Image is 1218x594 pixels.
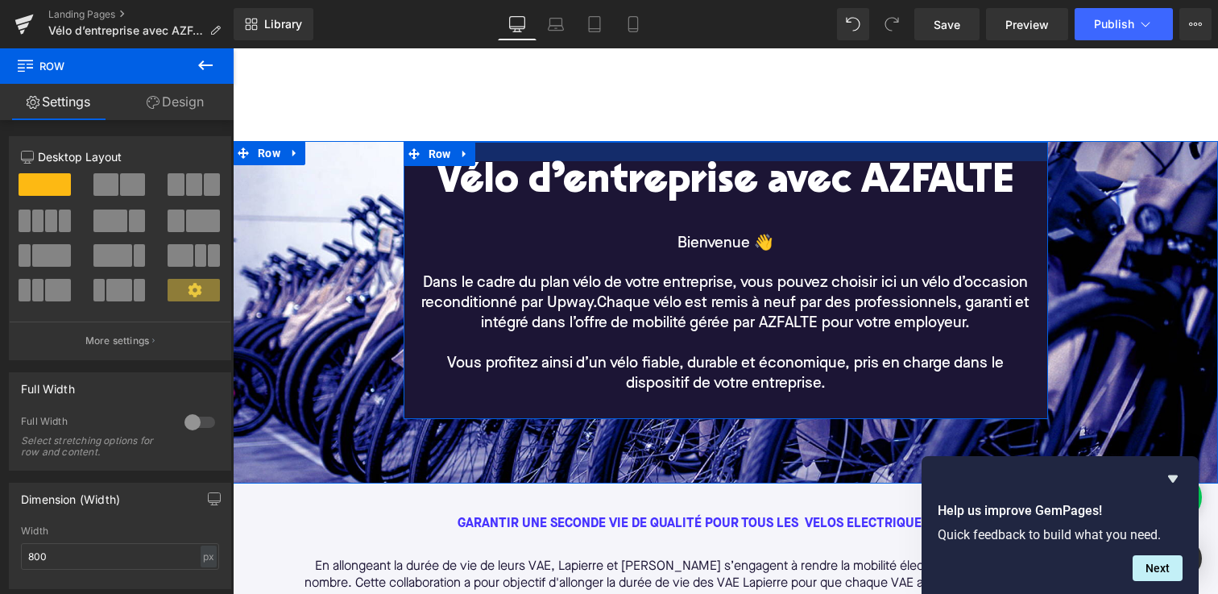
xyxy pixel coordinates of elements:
button: Publish [1075,8,1173,40]
span: Vélo d’entreprise avec AZFALTE [48,24,203,37]
h1: Vélo d’entreprise avec AZFALTE [183,113,803,157]
button: Undo [837,8,869,40]
input: auto [21,543,219,570]
span: Row [192,93,222,118]
p: More settings [85,334,150,348]
p: Vous profitez ainsi d’un vélo fiable, durable et économique, pris en charge dans le dispositif de... [183,306,803,347]
button: More [1179,8,1212,40]
p: Quick feedback to build what you need. [938,527,1183,542]
p: Desktop Layout [21,148,219,165]
font: garantir une seconde vie de qualité pour TOus les Velos electriques Lapierre. [225,469,761,482]
span: Preview [1005,16,1049,33]
button: Next question [1133,555,1183,581]
button: More settings [10,322,230,359]
p: En allongeant la durée de vie de leurs VAE, Lapierre et [PERSON_NAME] s’engagent à rendre la mobi... [60,510,926,544]
a: Expand / Collapse [222,93,242,118]
div: Select stretching options for row and content. [21,435,166,458]
a: Mobile [614,8,652,40]
div: Full Width [21,373,75,396]
iframe: Gorgias live chat messenger [905,454,969,513]
div: Full Width [21,415,168,432]
p: Bienvenue 👋 [183,186,803,206]
a: Landing Pages [48,8,234,21]
button: Redo [876,8,908,40]
a: Expand / Collapse [52,93,72,117]
a: Tablet [575,8,614,40]
span: Library [264,17,302,31]
span: Publish [1094,18,1134,31]
div: px [201,546,217,567]
p: Dans le cadre du plan vélo de votre entreprise, vous pouvez choisir ici un vélo d’occasion recond... [183,226,803,286]
div: Width [21,525,219,537]
span: Row [21,93,52,117]
a: Laptop [536,8,575,40]
a: Design [117,84,234,120]
div: Help us improve GemPages! [938,469,1183,581]
button: Hide survey [1163,469,1183,488]
h2: Help us improve GemPages! [938,501,1183,521]
a: New Library [234,8,313,40]
div: Dimension (Width) [21,484,120,506]
a: Desktop [498,8,536,40]
span: Save [934,16,960,33]
span: Row [16,48,177,84]
span: Chaque vélo est remis à neuf par des professionnels, garanti et intégré dans l’offre de mobilité ... [248,247,797,283]
a: Preview [986,8,1068,40]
